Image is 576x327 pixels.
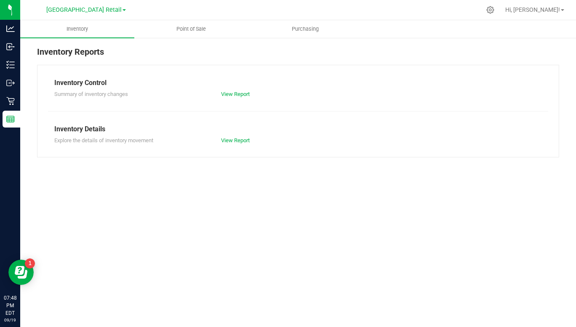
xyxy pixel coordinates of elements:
[221,137,250,144] a: View Report
[6,79,15,87] inline-svg: Outbound
[6,43,15,51] inline-svg: Inbound
[25,258,35,269] iframe: Resource center unread badge
[6,24,15,33] inline-svg: Analytics
[8,260,34,285] iframe: Resource center
[6,61,15,69] inline-svg: Inventory
[134,20,248,38] a: Point of Sale
[248,20,363,38] a: Purchasing
[20,20,134,38] a: Inventory
[54,91,128,97] span: Summary of inventory changes
[54,124,542,134] div: Inventory Details
[165,25,217,33] span: Point of Sale
[221,91,250,97] a: View Report
[4,317,16,323] p: 09/19
[280,25,330,33] span: Purchasing
[505,6,560,13] span: Hi, [PERSON_NAME]!
[6,97,15,105] inline-svg: Retail
[54,78,542,88] div: Inventory Control
[4,294,16,317] p: 07:48 PM EDT
[37,45,559,65] div: Inventory Reports
[46,6,122,13] span: [GEOGRAPHIC_DATA] Retail
[55,25,99,33] span: Inventory
[54,137,153,144] span: Explore the details of inventory movement
[485,6,496,14] div: Manage settings
[6,115,15,123] inline-svg: Reports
